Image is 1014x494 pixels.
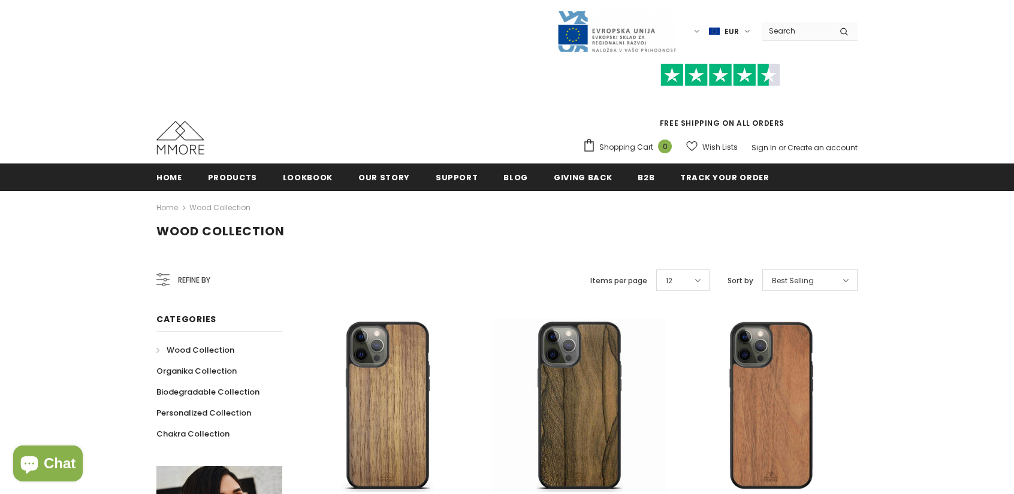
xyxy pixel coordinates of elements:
[752,143,777,153] a: Sign In
[728,275,753,287] label: Sort by
[725,26,739,38] span: EUR
[436,172,478,183] span: support
[557,10,677,53] img: Javni Razpis
[503,163,528,190] a: Blog
[554,172,612,183] span: Giving back
[583,138,678,156] a: Shopping Cart 0
[167,344,234,356] span: Wood Collection
[189,202,251,213] a: Wood Collection
[680,163,769,190] a: Track your order
[666,275,672,287] span: 12
[156,365,237,377] span: Organika Collection
[599,141,653,153] span: Shopping Cart
[787,143,858,153] a: Create an account
[702,141,738,153] span: Wish Lists
[686,137,738,157] a: Wish Lists
[156,386,259,398] span: Biodegradable Collection
[638,172,654,183] span: B2B
[208,163,257,190] a: Products
[680,172,769,183] span: Track your order
[283,172,333,183] span: Lookbook
[156,407,251,419] span: Personalized Collection
[156,381,259,402] a: Biodegradable Collection
[156,163,182,190] a: Home
[778,143,786,153] span: or
[156,223,285,240] span: Wood Collection
[156,172,182,183] span: Home
[554,163,612,190] a: Giving back
[660,63,780,87] img: Trust Pilot Stars
[208,172,257,183] span: Products
[590,275,647,287] label: Items per page
[358,172,410,183] span: Our Story
[156,313,216,325] span: Categories
[156,428,230,440] span: Chakra Collection
[178,274,210,287] span: Refine by
[436,163,478,190] a: support
[772,275,814,287] span: Best Selling
[583,69,858,128] span: FREE SHIPPING ON ALL ORDERS
[156,423,230,444] a: Chakra Collection
[583,86,858,117] iframe: Customer reviews powered by Trustpilot
[156,201,178,215] a: Home
[358,163,410,190] a: Our Story
[762,22,831,40] input: Search Site
[156,402,251,423] a: Personalized Collection
[658,140,672,153] span: 0
[156,360,237,381] a: Organika Collection
[503,172,528,183] span: Blog
[283,163,333,190] a: Lookbook
[10,445,86,484] inbox-online-store-chat: Shopify online store chat
[638,163,654,190] a: B2B
[156,121,204,154] img: MMORE Cases
[557,26,677,36] a: Javni Razpis
[156,340,234,360] a: Wood Collection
